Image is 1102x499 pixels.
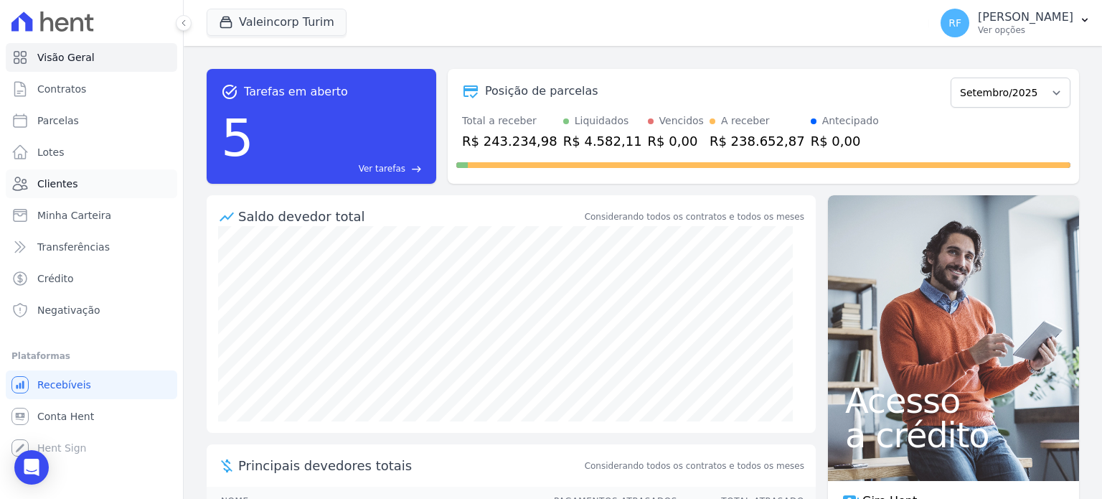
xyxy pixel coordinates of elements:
span: Principais devedores totais [238,456,582,475]
div: Saldo devedor total [238,207,582,226]
div: R$ 243.234,98 [462,131,557,151]
span: Acesso [845,383,1062,418]
button: RF [PERSON_NAME] Ver opções [929,3,1102,43]
p: Ver opções [978,24,1073,36]
span: a crédito [845,418,1062,452]
span: Transferências [37,240,110,254]
div: R$ 0,00 [811,131,879,151]
a: Visão Geral [6,43,177,72]
div: R$ 238.652,87 [710,131,805,151]
p: [PERSON_NAME] [978,10,1073,24]
a: Conta Hent [6,402,177,431]
a: Transferências [6,233,177,261]
span: Minha Carteira [37,208,111,223]
div: Antecipado [822,113,879,129]
div: A receber [721,113,770,129]
span: Considerando todos os contratos e todos os meses [585,460,804,472]
span: RF [948,18,961,28]
a: Lotes [6,138,177,167]
a: Recebíveis [6,370,177,399]
span: Clientes [37,177,77,191]
span: task_alt [221,83,238,101]
span: Conta Hent [37,409,94,424]
span: Lotes [37,145,65,159]
div: Vencidos [659,113,704,129]
span: Recebíveis [37,378,91,392]
div: Liquidados [575,113,629,129]
div: 5 [221,101,254,175]
div: R$ 4.582,11 [563,131,642,151]
span: east [411,164,422,174]
span: Parcelas [37,113,79,128]
span: Contratos [37,82,86,96]
div: R$ 0,00 [648,131,704,151]
div: Considerando todos os contratos e todos os meses [585,210,804,223]
a: Contratos [6,75,177,103]
a: Ver tarefas east [260,162,422,175]
a: Minha Carteira [6,201,177,230]
div: Open Intercom Messenger [14,450,49,485]
a: Negativação [6,296,177,325]
span: Negativação [37,303,100,317]
a: Parcelas [6,106,177,135]
span: Visão Geral [37,50,95,65]
a: Clientes [6,169,177,198]
span: Tarefas em aberto [244,83,348,101]
span: Crédito [37,271,74,286]
div: Total a receber [462,113,557,129]
span: Ver tarefas [359,162,405,175]
button: Valeincorp Turim [207,9,347,36]
div: Posição de parcelas [485,83,598,100]
div: Plataformas [11,348,171,365]
a: Crédito [6,264,177,293]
